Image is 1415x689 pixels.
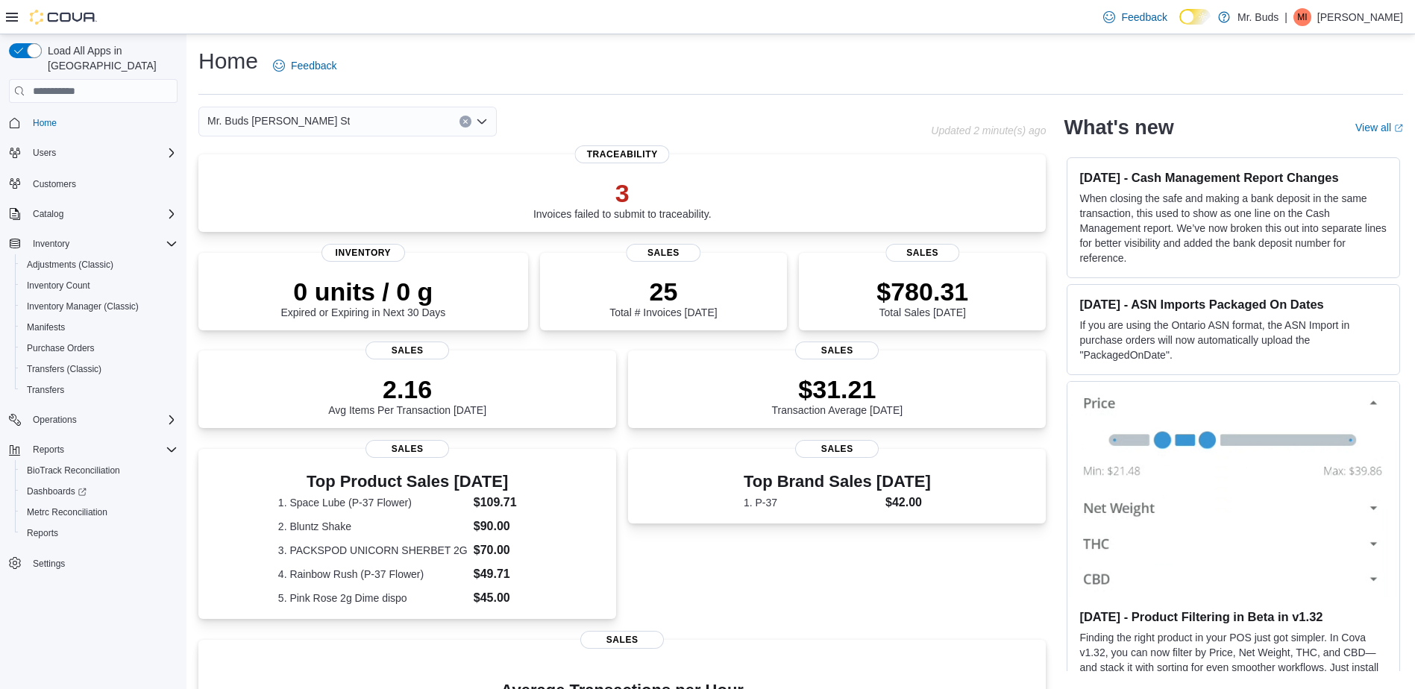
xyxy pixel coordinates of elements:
button: Adjustments (Classic) [15,254,183,275]
button: Inventory [27,235,75,253]
p: Mr. Buds [1237,8,1278,26]
a: Settings [27,555,71,573]
button: Clear input [459,116,471,128]
span: Metrc Reconciliation [21,503,178,521]
span: Sales [580,631,664,649]
span: Load All Apps in [GEOGRAPHIC_DATA] [42,43,178,73]
button: Purchase Orders [15,338,183,359]
span: Reports [27,527,58,539]
span: Inventory Count [21,277,178,295]
a: Purchase Orders [21,339,101,357]
button: Reports [27,441,70,459]
h1: Home [198,46,258,76]
a: Transfers [21,381,70,399]
span: Inventory [27,235,178,253]
span: Feedback [1121,10,1167,25]
a: Inventory Count [21,277,96,295]
dd: $70.00 [474,541,537,559]
span: Sales [885,244,959,262]
div: Total # Invoices [DATE] [609,277,717,318]
a: Adjustments (Classic) [21,256,119,274]
span: Adjustments (Classic) [21,256,178,274]
span: Transfers [21,381,178,399]
button: Transfers [15,380,183,400]
span: Inventory [33,238,69,250]
span: Purchase Orders [27,342,95,354]
a: Metrc Reconciliation [21,503,113,521]
h3: [DATE] - ASN Imports Packaged On Dates [1079,297,1387,312]
span: BioTrack Reconciliation [27,465,120,476]
span: Settings [27,554,178,573]
button: Operations [3,409,183,430]
a: Inventory Manager (Classic) [21,298,145,315]
div: Expired or Expiring in Next 30 Days [280,277,445,318]
span: Inventory Count [27,280,90,292]
button: Reports [15,523,183,544]
span: Adjustments (Classic) [27,259,113,271]
p: 3 [533,178,712,208]
span: Reports [27,441,178,459]
div: Avg Items Per Transaction [DATE] [328,374,486,416]
h2: What's new [1064,116,1173,139]
span: Catalog [33,208,63,220]
span: Sales [795,342,879,359]
span: Sales [627,244,700,262]
span: Catalog [27,205,178,223]
p: [PERSON_NAME] [1317,8,1403,26]
a: Manifests [21,318,71,336]
button: Inventory Manager (Classic) [15,296,183,317]
span: MI [1297,8,1307,26]
p: When closing the safe and making a bank deposit in the same transaction, this used to show as one... [1079,191,1387,265]
button: Customers [3,172,183,194]
span: Home [33,117,57,129]
a: Customers [27,175,82,193]
p: 25 [609,277,717,306]
button: Users [3,142,183,163]
button: Catalog [27,205,69,223]
button: Users [27,144,62,162]
button: Inventory [3,233,183,254]
div: Invoices failed to submit to traceability. [533,178,712,220]
span: Inventory Manager (Classic) [21,298,178,315]
button: Operations [27,411,83,429]
a: Feedback [267,51,342,81]
span: Inventory [321,244,405,262]
dd: $45.00 [474,589,537,607]
span: Dashboards [21,482,178,500]
span: Dashboards [27,485,87,497]
img: Cova [30,10,97,25]
dt: 4. Rainbow Rush (P-37 Flower) [278,567,468,582]
span: Transfers (Classic) [21,360,178,378]
div: Transaction Average [DATE] [772,374,903,416]
button: Inventory Count [15,275,183,296]
dt: 1. P-37 [744,495,879,510]
span: Sales [365,342,449,359]
span: Feedback [291,58,336,73]
span: Manifests [21,318,178,336]
dd: $49.71 [474,565,537,583]
a: BioTrack Reconciliation [21,462,126,479]
span: Manifests [27,321,65,333]
span: Sales [365,440,449,458]
span: Transfers [27,384,64,396]
span: Reports [33,444,64,456]
span: Users [33,147,56,159]
dt: 2. Bluntz Shake [278,519,468,534]
span: BioTrack Reconciliation [21,462,178,479]
span: Transfers (Classic) [27,363,101,375]
p: If you are using the Ontario ASN format, the ASN Import in purchase orders will now automatically... [1079,318,1387,362]
button: BioTrack Reconciliation [15,460,183,481]
dt: 5. Pink Rose 2g Dime dispo [278,591,468,605]
p: Updated 2 minute(s) ago [931,125,1046,136]
dd: $109.71 [474,494,537,512]
a: Dashboards [15,481,183,502]
a: Dashboards [21,482,92,500]
span: Metrc Reconciliation [27,506,107,518]
nav: Complex example [9,106,178,613]
span: Traceability [575,145,670,163]
span: Purchase Orders [21,339,178,357]
h3: [DATE] - Product Filtering in Beta in v1.32 [1079,609,1387,624]
p: $31.21 [772,374,903,404]
input: Dark Mode [1179,9,1211,25]
dd: $90.00 [474,517,537,535]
